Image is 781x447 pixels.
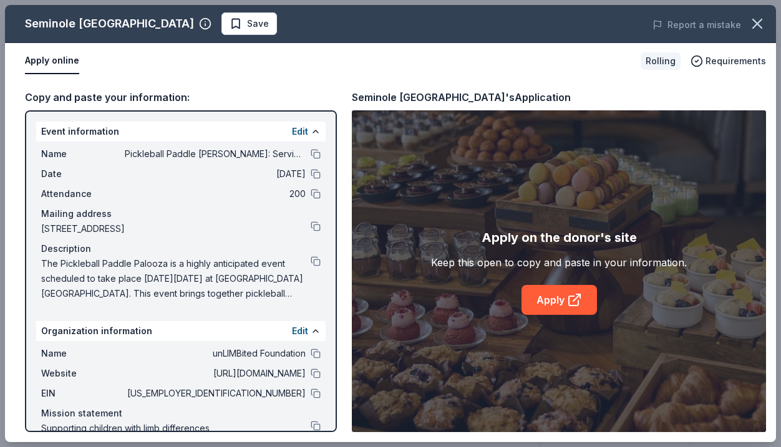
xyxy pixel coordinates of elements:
[691,54,766,69] button: Requirements
[41,206,321,221] div: Mailing address
[221,12,277,35] button: Save
[247,16,269,31] span: Save
[41,366,125,381] span: Website
[125,366,306,381] span: [URL][DOMAIN_NAME]
[25,48,79,74] button: Apply online
[706,54,766,69] span: Requirements
[36,122,326,142] div: Event information
[41,346,125,361] span: Name
[41,421,311,436] span: Supporting children with limb differences
[41,406,321,421] div: Mission statement
[41,147,125,161] span: Name
[352,89,571,105] div: Seminole [GEOGRAPHIC_DATA]'s Application
[292,124,308,139] button: Edit
[641,52,681,70] div: Rolling
[125,386,306,401] span: [US_EMPLOYER_IDENTIFICATION_NUMBER]
[41,221,311,236] span: [STREET_ADDRESS]
[125,346,306,361] span: unLIMBited Foundation
[125,186,306,201] span: 200
[36,321,326,341] div: Organization information
[431,255,687,270] div: Keep this open to copy and paste in your information.
[292,324,308,339] button: Edit
[125,166,306,181] span: [DATE]
[25,89,337,105] div: Copy and paste your information:
[521,285,597,315] a: Apply
[41,241,321,256] div: Description
[41,166,125,181] span: Date
[125,147,306,161] span: Pickleball Paddle [PERSON_NAME]: Serving Hope, Changing Lives
[652,17,741,32] button: Report a mistake
[41,386,125,401] span: EIN
[41,256,311,301] span: The Pickleball Paddle Palooza is a highly anticipated event scheduled to take place [DATE][DATE] ...
[41,186,125,201] span: Attendance
[25,14,194,34] div: Seminole [GEOGRAPHIC_DATA]
[482,228,637,248] div: Apply on the donor's site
